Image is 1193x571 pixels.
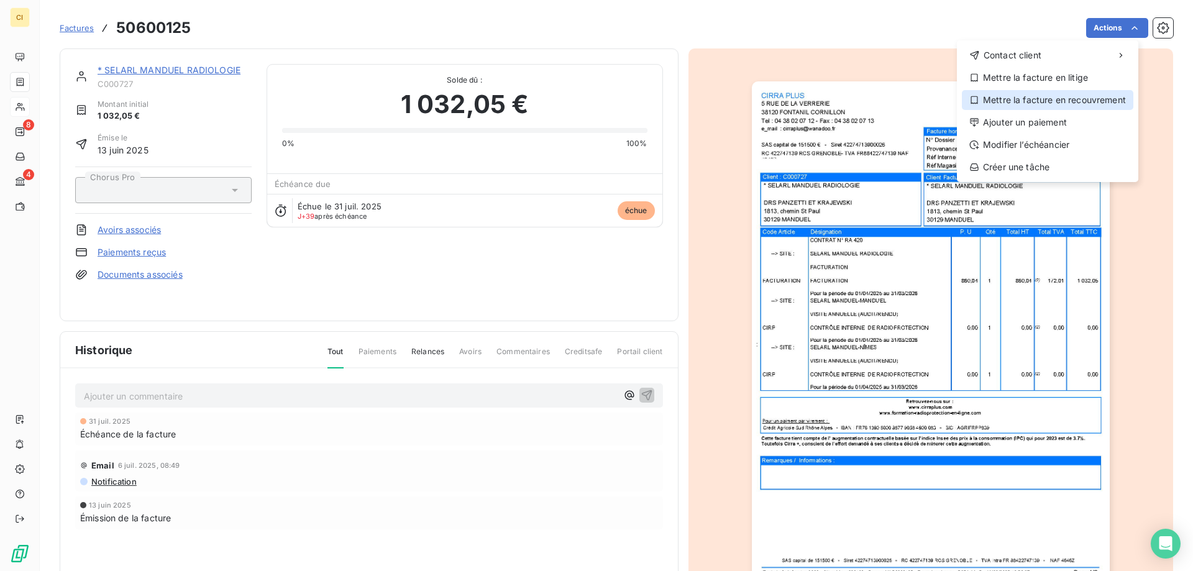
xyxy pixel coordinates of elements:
[962,112,1133,132] div: Ajouter un paiement
[957,40,1138,182] div: Actions
[984,49,1041,62] span: Contact client
[962,68,1133,88] div: Mettre la facture en litige
[962,90,1133,110] div: Mettre la facture en recouvrement
[962,135,1133,155] div: Modifier l’échéancier
[962,157,1133,177] div: Créer une tâche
